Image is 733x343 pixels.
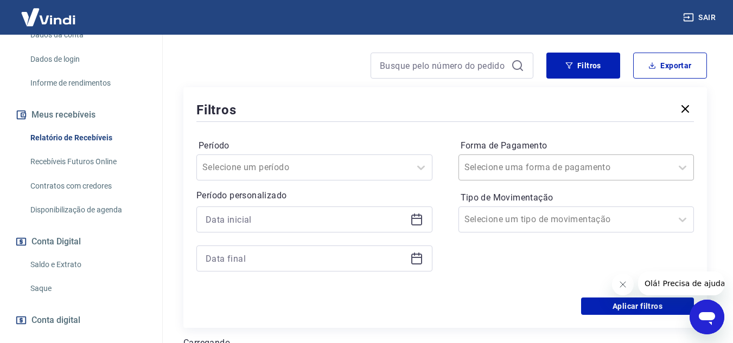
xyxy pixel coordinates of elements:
h5: Filtros [196,101,237,119]
p: Período personalizado [196,189,432,202]
a: Informe de rendimentos [26,72,149,94]
label: Período [199,139,430,152]
a: Saque [26,277,149,300]
iframe: Mensagem da empresa [638,271,724,295]
input: Busque pelo número do pedido [380,57,507,74]
a: Saldo e Extrato [26,254,149,276]
span: Olá! Precisa de ajuda? [7,8,91,16]
button: Sair [681,8,720,28]
a: Dados de login [26,48,149,70]
a: Disponibilização de agenda [26,199,149,221]
label: Forma de Pagamento [461,139,692,152]
label: Tipo de Movimentação [461,191,692,204]
iframe: Botão para abrir a janela de mensagens [690,300,724,334]
span: Conta digital [31,313,80,328]
a: Recebíveis Futuros Online [26,151,149,173]
button: Exportar [633,53,707,79]
input: Data inicial [206,211,406,228]
a: Dados da conta [26,24,149,46]
input: Data final [206,250,406,267]
a: Relatório de Recebíveis [26,127,149,149]
button: Aplicar filtros [581,297,694,315]
a: Contratos com credores [26,175,149,197]
img: Vindi [13,1,84,34]
iframe: Fechar mensagem [612,274,634,295]
a: Conta digital [13,308,149,332]
button: Meus recebíveis [13,103,149,127]
button: Conta Digital [13,230,149,254]
button: Filtros [546,53,620,79]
